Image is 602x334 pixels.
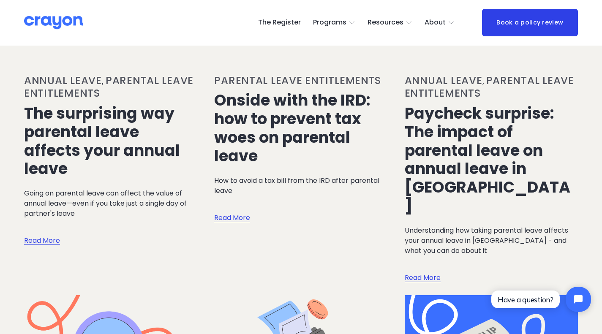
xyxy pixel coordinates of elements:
[24,73,102,88] a: Annual leave
[214,90,370,166] a: Onside with the IRD: how to prevent tax woes on parental leave
[405,103,570,217] a: Paycheck surprise: The impact of parental leave on annual leave in [GEOGRAPHIC_DATA]
[482,76,484,87] span: ,
[368,16,413,30] a: folder dropdown
[258,16,301,30] a: The Register
[425,16,446,29] span: About
[405,225,578,256] p: Understanding how taking parental leave affects your annual leave in [GEOGRAPHIC_DATA] - and what...
[102,76,104,87] span: ,
[24,219,60,246] a: Read More
[405,73,482,88] a: Annual leave
[405,256,441,283] a: Read More
[405,73,574,101] a: Parental leave entitlements
[425,16,455,30] a: folder dropdown
[24,73,193,101] a: Parental leave entitlements
[482,9,578,36] a: Book a policy review
[368,16,403,29] span: Resources
[214,176,387,196] p: How to avoid a tax bill from the IRD after parental leave
[313,16,356,30] a: folder dropdown
[214,73,381,88] a: Parental leave entitlements
[484,280,598,319] iframe: Tidio Chat
[24,15,83,30] img: Crayon
[313,16,346,29] span: Programs
[24,188,197,219] p: Going on parental leave can affect the value of annual leave—even if you take just a single day o...
[24,103,180,179] a: The surprising way parental leave affects your annual leave
[214,196,250,223] a: Read More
